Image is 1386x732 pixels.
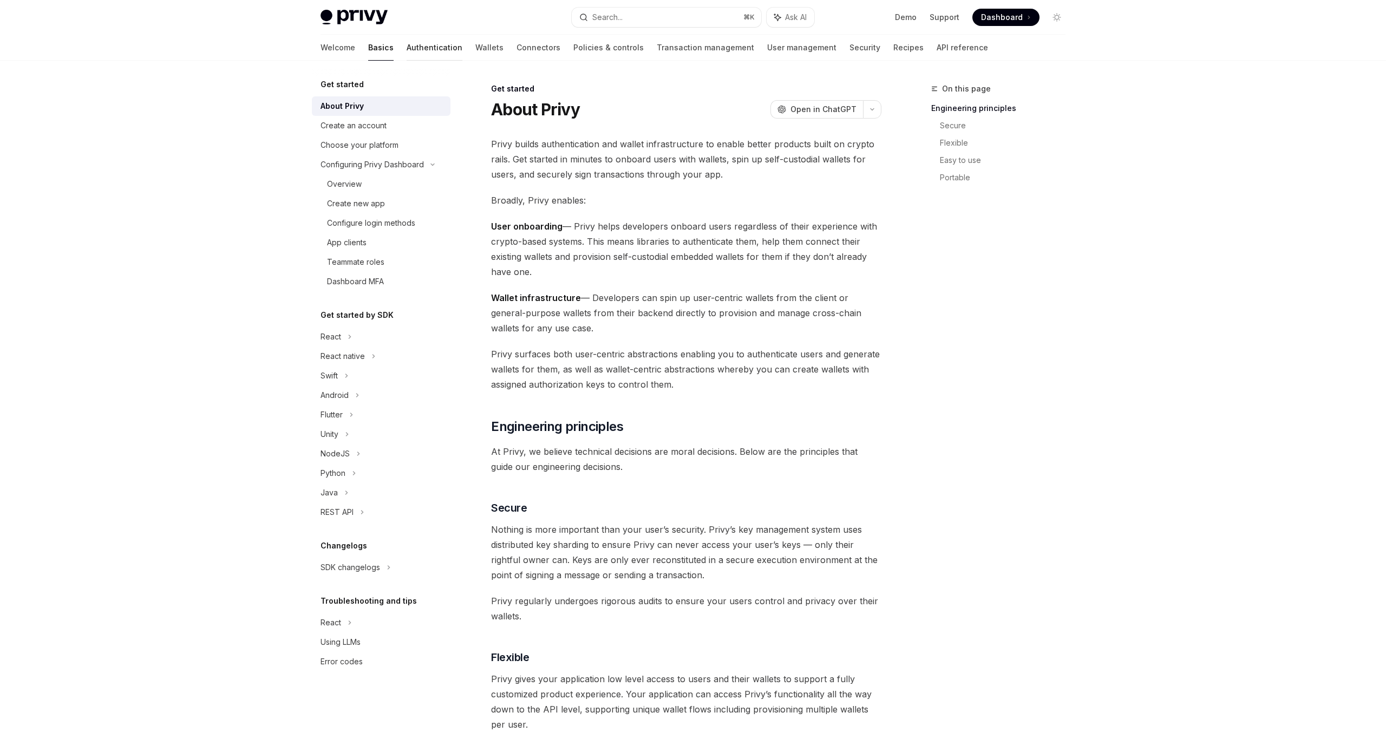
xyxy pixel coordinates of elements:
[327,275,384,288] div: Dashboard MFA
[767,8,814,27] button: Ask AI
[657,35,754,61] a: Transaction management
[770,100,863,119] button: Open in ChatGPT
[321,616,341,629] div: React
[312,272,450,291] a: Dashboard MFA
[321,594,417,607] h5: Troubleshooting and tips
[491,219,881,279] span: — Privy helps developers onboard users regardless of their experience with crypto-based systems. ...
[491,347,881,392] span: Privy surfaces both user-centric abstractions enabling you to authenticate users and generate wal...
[321,309,394,322] h5: Get started by SDK
[327,236,367,249] div: App clients
[972,9,1039,26] a: Dashboard
[895,12,917,23] a: Demo
[940,169,1074,186] a: Portable
[368,35,394,61] a: Basics
[573,35,644,61] a: Policies & controls
[491,193,881,208] span: Broadly, Privy enables:
[312,233,450,252] a: App clients
[475,35,504,61] a: Wallets
[321,428,338,441] div: Unity
[940,134,1074,152] a: Flexible
[491,500,527,515] span: Secure
[491,100,580,119] h1: About Privy
[491,221,563,232] strong: User onboarding
[321,486,338,499] div: Java
[327,197,385,210] div: Create new app
[327,256,384,269] div: Teammate roles
[327,178,362,191] div: Overview
[937,35,988,61] a: API reference
[767,35,836,61] a: User management
[312,96,450,116] a: About Privy
[321,655,363,668] div: Error codes
[940,152,1074,169] a: Easy to use
[321,158,424,171] div: Configuring Privy Dashboard
[491,292,581,303] strong: Wallet infrastructure
[312,174,450,194] a: Overview
[491,593,881,624] span: Privy regularly undergoes rigorous audits to ensure your users control and privacy over their wal...
[312,252,450,272] a: Teammate roles
[312,135,450,155] a: Choose your platform
[517,35,560,61] a: Connectors
[321,350,365,363] div: React native
[981,12,1023,23] span: Dashboard
[312,213,450,233] a: Configure login methods
[491,136,881,182] span: Privy builds authentication and wallet infrastructure to enable better products built on crypto r...
[491,444,881,474] span: At Privy, we believe technical decisions are moral decisions. Below are the principles that guide...
[785,12,807,23] span: Ask AI
[491,83,881,94] div: Get started
[321,389,349,402] div: Android
[790,104,857,115] span: Open in ChatGPT
[893,35,924,61] a: Recipes
[407,35,462,61] a: Authentication
[321,119,387,132] div: Create an account
[321,139,398,152] div: Choose your platform
[572,8,761,27] button: Search...⌘K
[942,82,991,95] span: On this page
[940,117,1074,134] a: Secure
[312,632,450,652] a: Using LLMs
[327,217,415,230] div: Configure login methods
[321,369,338,382] div: Swift
[930,12,959,23] a: Support
[1048,9,1065,26] button: Toggle dark mode
[491,290,881,336] span: — Developers can spin up user-centric wallets from the client or general-purpose wallets from the...
[849,35,880,61] a: Security
[321,100,364,113] div: About Privy
[491,418,623,435] span: Engineering principles
[321,561,380,574] div: SDK changelogs
[321,636,361,649] div: Using LLMs
[931,100,1074,117] a: Engineering principles
[312,194,450,213] a: Create new app
[491,671,881,732] span: Privy gives your application low level access to users and their wallets to support a fully custo...
[321,539,367,552] h5: Changelogs
[321,35,355,61] a: Welcome
[321,10,388,25] img: light logo
[743,13,755,22] span: ⌘ K
[491,522,881,583] span: Nothing is more important than your user’s security. Privy’s key management system uses distribut...
[321,408,343,421] div: Flutter
[321,330,341,343] div: React
[491,650,529,665] span: Flexible
[321,78,364,91] h5: Get started
[321,447,350,460] div: NodeJS
[312,652,450,671] a: Error codes
[321,467,345,480] div: Python
[312,116,450,135] a: Create an account
[321,506,354,519] div: REST API
[592,11,623,24] div: Search...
